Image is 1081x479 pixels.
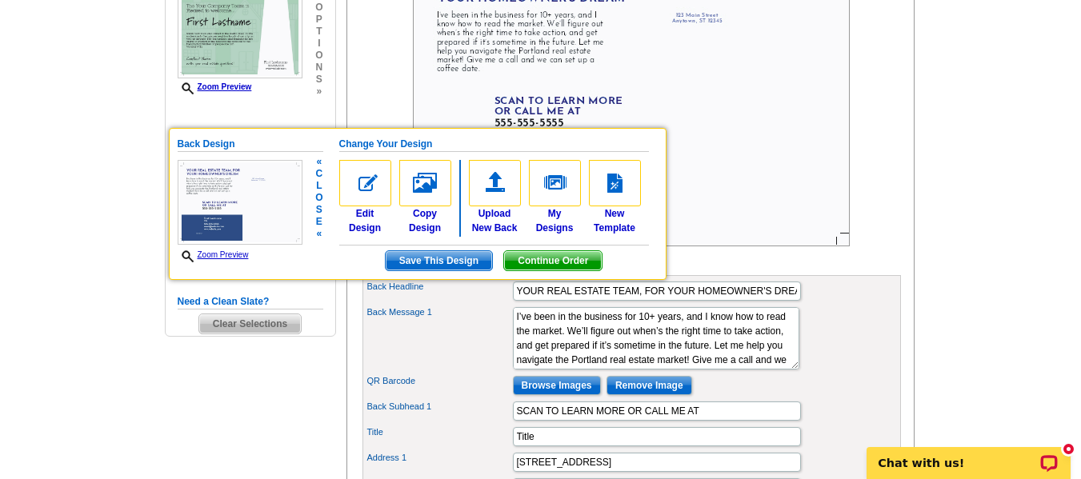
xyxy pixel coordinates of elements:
[315,192,322,204] span: o
[315,14,322,26] span: p
[367,425,511,439] label: Title
[339,137,649,152] h5: Change Your Design
[315,2,322,14] span: o
[367,374,511,388] label: QR Barcode
[367,400,511,413] label: Back Subhead 1
[315,156,322,168] span: «
[513,307,799,369] textarea: I’ve been in the business for 10+ years, and I know how to read the market. We’ll figure out when...
[315,74,322,86] span: s
[367,280,511,293] label: Back Headline
[469,160,521,235] a: UploadNew Back
[315,62,322,74] span: n
[385,250,493,271] button: Save This Design
[367,451,511,465] label: Address 1
[178,137,323,152] h5: Back Design
[178,250,249,259] a: Zoom Preview
[178,82,252,91] a: Zoom Preview
[399,160,451,206] img: copy-design.gif
[399,160,451,235] a: Copy Design
[315,216,322,228] span: e
[529,160,581,235] a: MyDesigns
[856,429,1081,479] iframe: LiveChat chat widget
[589,160,641,206] img: new-template.gif
[607,376,692,395] input: Remove Image
[315,228,322,240] span: «
[469,160,521,206] img: upload-front.gif
[504,251,602,270] span: Continue Order
[503,250,603,271] button: Continue Order
[315,50,322,62] span: o
[199,314,301,333] span: Clear Selections
[529,160,581,206] img: my-designs.gif
[315,180,322,192] span: l
[339,160,391,235] a: EditDesign
[178,160,302,245] img: Z18879353_00001_2.jpg
[315,38,322,50] span: i
[589,160,641,235] a: NewTemplate
[315,168,322,180] span: c
[315,86,322,98] span: »
[386,251,492,270] span: Save This Design
[315,26,322,38] span: t
[513,376,601,395] input: Browse Images
[315,204,322,216] span: s
[367,305,511,319] label: Back Message 1
[339,160,391,206] img: edit-design.gif
[178,294,323,309] h5: Need a Clean Slate?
